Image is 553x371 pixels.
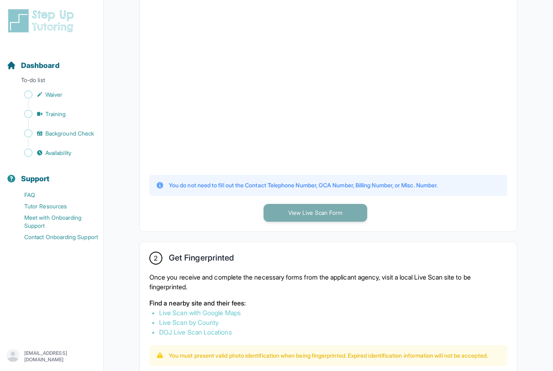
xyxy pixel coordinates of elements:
[6,231,103,243] a: Contact Onboarding Support
[6,147,103,159] a: Availability
[6,128,103,139] a: Background Check
[45,129,94,138] span: Background Check
[149,299,507,308] p: Find a nearby site and their fees:
[169,253,234,266] h2: Get Fingerprinted
[45,149,71,157] span: Availability
[3,47,100,74] button: Dashboard
[45,91,62,99] span: Waiver
[3,76,100,87] p: To-do list
[159,319,219,327] a: Live Scan by County
[6,212,103,231] a: Meet with Onboarding Support
[159,309,241,317] a: Live Scan with Google Maps
[264,209,367,217] a: View Live Scan Form
[6,89,103,100] a: Waiver
[6,8,79,34] img: logo
[21,60,60,71] span: Dashboard
[149,273,507,292] p: Once you receive and complete the necessary forms from the applicant agency, visit a local Live S...
[6,189,103,201] a: FAQ
[6,201,103,212] a: Tutor Resources
[159,329,232,337] a: DOJ Live Scan Locations
[169,352,488,360] p: You must present valid photo identification when being fingerprinted. Expired identification info...
[154,254,157,263] span: 2
[24,350,97,363] p: [EMAIL_ADDRESS][DOMAIN_NAME]
[6,60,60,71] a: Dashboard
[45,110,66,118] span: Training
[6,108,103,120] a: Training
[169,182,438,190] p: You do not need to fill out the Contact Telephone Number, OCA Number, Billing Number, or Misc. Nu...
[264,204,367,222] button: View Live Scan Form
[21,173,50,184] span: Support
[6,349,97,364] button: [EMAIL_ADDRESS][DOMAIN_NAME]
[3,160,100,188] button: Support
